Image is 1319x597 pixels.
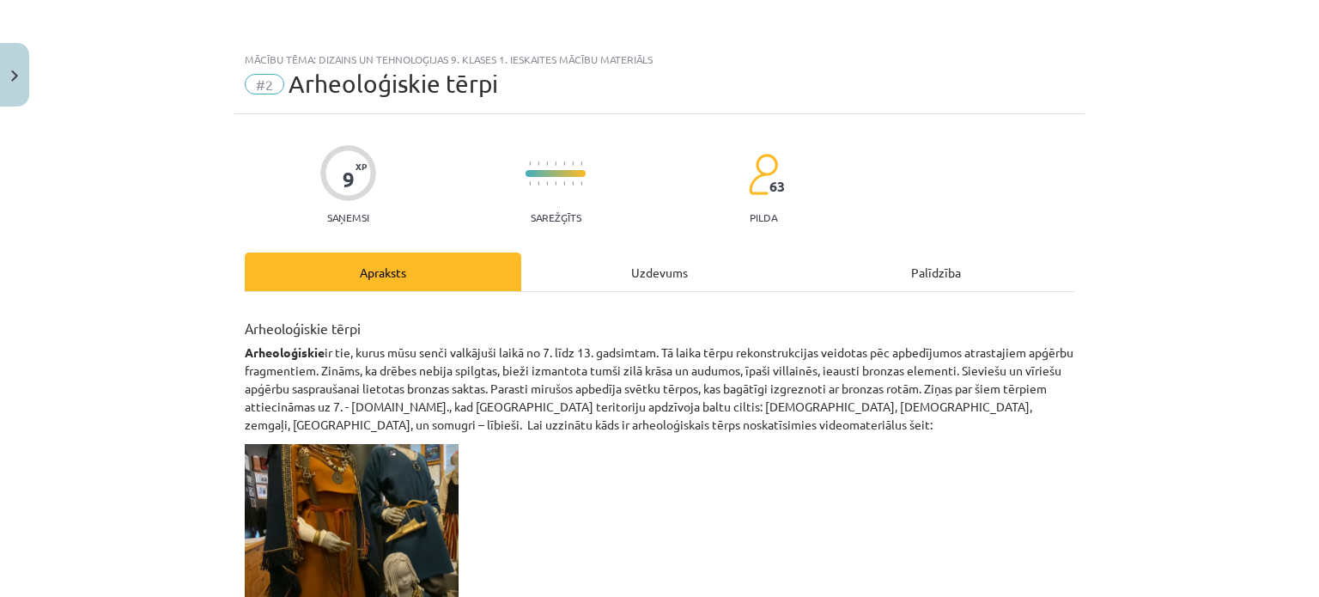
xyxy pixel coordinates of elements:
[546,161,548,166] img: icon-short-line-57e1e144782c952c97e751825c79c345078a6d821885a25fce030b3d8c18986b.svg
[245,344,1074,434] p: ir tie, kurus mūsu senči valkājuši laikā no 7. līdz 13. gadsimtam. Tā laika tērpu rekonstrukcijas...
[555,161,556,166] img: icon-short-line-57e1e144782c952c97e751825c79c345078a6d821885a25fce030b3d8c18986b.svg
[245,308,1074,338] h3: Arheoloģiskie tērpi
[245,253,521,291] div: Apraksts
[546,181,548,186] img: icon-short-line-57e1e144782c952c97e751825c79c345078a6d821885a25fce030b3d8c18986b.svg
[531,211,581,223] p: Sarežģīts
[343,168,355,192] div: 9
[572,161,574,166] img: icon-short-line-57e1e144782c952c97e751825c79c345078a6d821885a25fce030b3d8c18986b.svg
[563,181,565,186] img: icon-short-line-57e1e144782c952c97e751825c79c345078a6d821885a25fce030b3d8c18986b.svg
[798,253,1074,291] div: Palīdzība
[529,181,531,186] img: icon-short-line-57e1e144782c952c97e751825c79c345078a6d821885a25fce030b3d8c18986b.svg
[11,70,18,82] img: icon-close-lesson-0947bae3869378f0d4975bcd49f059093ad1ed9edebbc8119c70593378902aed.svg
[529,161,531,166] img: icon-short-line-57e1e144782c952c97e751825c79c345078a6d821885a25fce030b3d8c18986b.svg
[320,211,376,223] p: Saņemsi
[245,74,284,94] span: #2
[521,253,798,291] div: Uzdevums
[289,70,498,98] span: Arheoloģiskie tērpi
[555,181,556,186] img: icon-short-line-57e1e144782c952c97e751825c79c345078a6d821885a25fce030b3d8c18986b.svg
[748,153,778,196] img: students-c634bb4e5e11cddfef0936a35e636f08e4e9abd3cc4e673bd6f9a4125e45ecb1.svg
[580,161,582,166] img: icon-short-line-57e1e144782c952c97e751825c79c345078a6d821885a25fce030b3d8c18986b.svg
[245,53,1074,65] div: Mācību tēma: Dizains un tehnoloģijas 9. klases 1. ieskaites mācību materiāls
[580,181,582,186] img: icon-short-line-57e1e144782c952c97e751825c79c345078a6d821885a25fce030b3d8c18986b.svg
[769,179,785,194] span: 63
[356,161,367,171] span: XP
[538,161,539,166] img: icon-short-line-57e1e144782c952c97e751825c79c345078a6d821885a25fce030b3d8c18986b.svg
[750,211,777,223] p: pilda
[245,344,325,360] strong: Arheoloģiskie
[572,181,574,186] img: icon-short-line-57e1e144782c952c97e751825c79c345078a6d821885a25fce030b3d8c18986b.svg
[538,181,539,186] img: icon-short-line-57e1e144782c952c97e751825c79c345078a6d821885a25fce030b3d8c18986b.svg
[563,161,565,166] img: icon-short-line-57e1e144782c952c97e751825c79c345078a6d821885a25fce030b3d8c18986b.svg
